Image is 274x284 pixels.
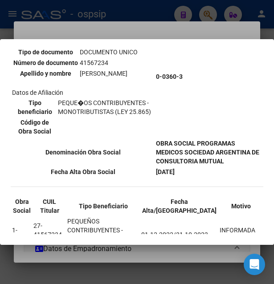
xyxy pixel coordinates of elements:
div: Open Intercom Messenger [244,254,265,275]
td: 41567234 [79,58,138,68]
td: 01-12-2022/31-10-2023 [141,216,218,253]
td: 27-41567234-4 [33,216,66,253]
td: DOCUMENTO UNICO [79,47,138,57]
td: [PERSON_NAME] [79,69,138,78]
td: PEQUEÑOS CONTRIBUYENTES - MONOTRIBUTISTAS (LEY 25.865) [67,216,140,253]
th: Fecha Alta Obra Social [12,167,155,177]
th: Denominación Obra Social [12,138,155,166]
th: Código de Obra Social [13,118,57,136]
th: Obra Social [12,197,32,215]
th: Fecha Alta/[GEOGRAPHIC_DATA] [141,197,218,215]
b: OBRA SOCIAL PROGRAMAS MEDICOS SOCIEDAD ARGENTINA DE CONSULTORIA MUTUAL [156,140,259,165]
th: Tipo de documento [13,47,78,57]
b: 0-0360-3 [156,73,183,80]
th: CUIL Titular [33,197,66,215]
th: Motivo [219,197,262,215]
td: PEQUE�OS CONTRIBUYENTES - MONOTRIBUTISTAS (LEY 25.865) [57,98,153,117]
b: [DATE] [156,168,175,175]
th: Apellido y nombre [13,69,78,78]
td: 1-2570-7 [12,216,32,253]
th: Tipo Beneficiario [67,197,140,215]
td: Datos personales Datos de Afiliación [12,16,155,138]
td: INFORMADA POR LA O.S. [219,216,262,253]
th: Número de documento [13,58,78,68]
th: Tipo beneficiario [13,98,57,117]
